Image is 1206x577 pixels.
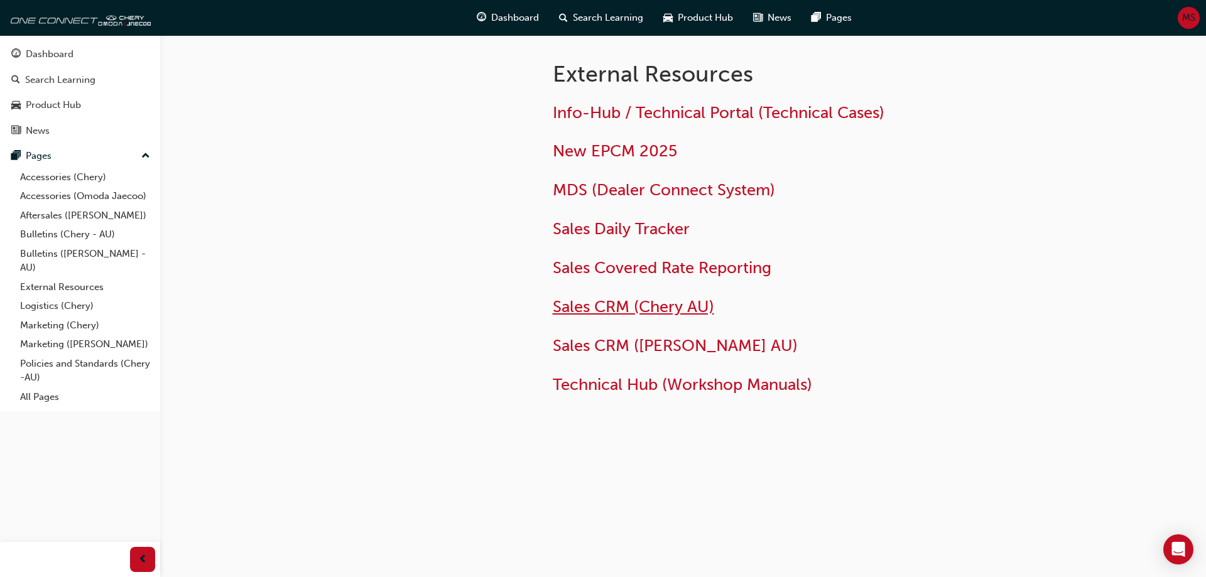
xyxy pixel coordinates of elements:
span: MS [1182,11,1195,25]
span: news-icon [753,10,763,26]
a: Aftersales ([PERSON_NAME]) [15,206,155,225]
span: News [768,11,791,25]
span: search-icon [11,75,20,86]
button: MS [1178,7,1200,29]
a: Accessories (Chery) [15,168,155,187]
span: prev-icon [138,552,148,568]
a: News [5,119,155,143]
button: DashboardSearch LearningProduct HubNews [5,40,155,144]
a: Technical Hub (Workshop Manuals) [553,375,812,394]
span: car-icon [11,100,21,111]
a: Marketing ([PERSON_NAME]) [15,335,155,354]
img: oneconnect [6,5,151,30]
a: Sales Covered Rate Reporting [553,258,771,278]
span: guage-icon [11,49,21,60]
a: Policies and Standards (Chery -AU) [15,354,155,387]
a: pages-iconPages [801,5,862,31]
h1: External Resources [553,60,965,88]
a: car-iconProduct Hub [653,5,743,31]
a: Bulletins ([PERSON_NAME] - AU) [15,244,155,278]
div: News [26,124,50,138]
span: pages-icon [812,10,821,26]
span: search-icon [559,10,568,26]
a: All Pages [15,387,155,407]
a: New EPCM 2025 [553,141,677,161]
a: Marketing (Chery) [15,316,155,335]
div: Search Learning [25,73,95,87]
div: Pages [26,149,52,163]
span: Pages [826,11,852,25]
span: Product Hub [678,11,733,25]
span: pages-icon [11,151,21,162]
a: Bulletins (Chery - AU) [15,225,155,244]
a: news-iconNews [743,5,801,31]
div: Open Intercom Messenger [1163,534,1193,564]
span: news-icon [11,126,21,137]
a: External Resources [15,278,155,297]
a: Product Hub [5,94,155,117]
a: Info-Hub / Technical Portal (Technical Cases) [553,103,884,122]
a: Search Learning [5,68,155,92]
a: guage-iconDashboard [467,5,549,31]
div: Dashboard [26,47,73,62]
span: guage-icon [477,10,486,26]
a: Sales CRM ([PERSON_NAME] AU) [553,336,798,355]
span: Dashboard [491,11,539,25]
button: Pages [5,144,155,168]
a: Sales Daily Tracker [553,219,690,239]
a: Logistics (Chery) [15,296,155,316]
span: up-icon [141,148,150,164]
a: Dashboard [5,43,155,66]
a: Accessories (Omoda Jaecoo) [15,186,155,206]
a: search-iconSearch Learning [549,5,653,31]
div: Product Hub [26,98,81,112]
a: MDS (Dealer Connect System) [553,180,775,200]
span: Search Learning [573,11,643,25]
a: Sales CRM (Chery AU) [553,297,714,316]
span: car-icon [663,10,673,26]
